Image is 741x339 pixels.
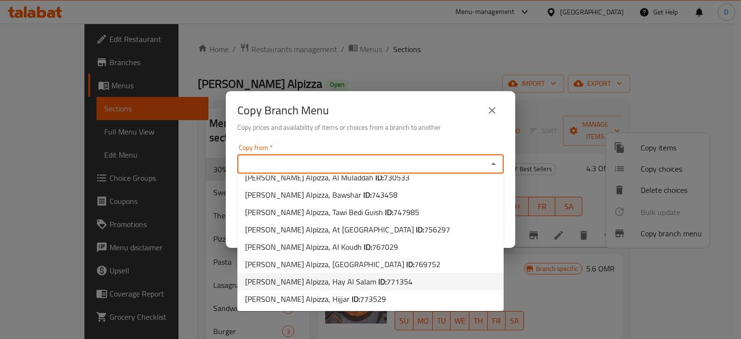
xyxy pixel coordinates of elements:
span: 767029 [372,240,398,254]
span: 743458 [371,188,398,202]
b: ID: [406,257,414,271]
span: 730533 [384,170,410,185]
button: close [480,99,504,122]
b: ID: [364,240,372,254]
h6: Copy prices and availability of items or choices from a branch to another [237,122,504,133]
b: ID: [416,222,424,237]
button: Close [487,157,500,171]
span: [PERSON_NAME] Alpizza, Hay Al Salam [245,276,412,287]
span: [PERSON_NAME] Alpizza, Hijjar [245,293,386,305]
span: 769752 [414,257,440,271]
b: ID: [352,292,360,306]
span: 756297 [424,222,450,237]
span: [PERSON_NAME] Alpizza, Bawshar [245,189,398,201]
b: ID: [375,170,384,185]
span: [PERSON_NAME] Alpizza, Al Koudh [245,241,398,253]
span: 771354 [386,274,412,289]
span: 773529 [360,292,386,306]
span: [PERSON_NAME] Alpizza, Tawi Bedi Guish [245,206,419,218]
span: [PERSON_NAME] Alpizza, At [GEOGRAPHIC_DATA] [245,224,450,235]
b: ID: [378,274,386,289]
b: ID: [385,205,393,219]
h2: Copy Branch Menu [237,103,329,118]
b: ID: [363,188,371,202]
span: [PERSON_NAME] Alpizza, [GEOGRAPHIC_DATA] [245,258,440,270]
span: [PERSON_NAME] Alpizza, Al Muladdah [245,172,410,183]
span: 747985 [393,205,419,219]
